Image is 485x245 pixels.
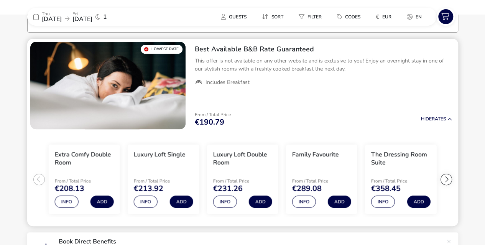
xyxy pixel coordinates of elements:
span: [DATE] [72,15,92,23]
p: This offer is not available on any other website and is exclusive to you! Enjoy an overnight stay... [195,57,452,73]
naf-pibe-menu-bar-item: Filter [293,11,331,22]
p: Book Direct Benefits [59,238,443,245]
button: Sort [256,11,289,22]
button: Filter [293,11,328,22]
span: €358.45 [371,185,401,192]
button: en [401,11,428,22]
span: Includes Breakfast [206,79,250,86]
h3: Luxury Loft Single [134,151,186,159]
h3: The Dressing Room Suite [371,151,430,167]
button: Info [292,196,316,208]
div: Best Available B&B Rate GuaranteedThis offer is not available on any other website and is exclusi... [189,39,458,92]
h3: Extra Comfy Double Room [54,151,113,167]
span: €213.92 [134,185,163,192]
p: From / Total Price [134,179,193,183]
span: EUR [382,14,391,20]
span: en [416,14,422,20]
p: Thu [42,12,62,16]
p: From / Total Price [54,179,113,183]
swiper-slide: 1 / 1 [30,42,186,129]
naf-pibe-menu-bar-item: Sort [256,11,293,22]
p: From / Total Price [195,112,231,117]
span: 1 [103,14,107,20]
button: HideRates [421,117,452,122]
p: From / Total Price [371,179,430,183]
button: Add [328,196,351,208]
button: Add [169,196,193,208]
swiper-slide: 6 / 7 [361,141,440,217]
button: Info [213,196,237,208]
button: €EUR [370,11,398,22]
naf-pibe-menu-bar-item: en [401,11,431,22]
h3: Luxury Loft Double Room [213,151,272,167]
span: Codes [345,14,360,20]
span: Guests [229,14,247,20]
button: Info [371,196,395,208]
span: €231.26 [213,185,242,192]
button: Info [134,196,158,208]
div: Lowest Rate [141,45,182,54]
button: Codes [331,11,367,22]
span: €208.13 [54,185,84,192]
naf-pibe-menu-bar-item: Guests [215,11,256,22]
button: Add [407,196,430,208]
button: Guests [215,11,253,22]
span: Filter [307,14,322,20]
p: Fri [72,12,92,16]
h3: Family Favourite [292,151,339,159]
div: Thu[DATE]Fri[DATE]1 [27,8,142,26]
h2: Best Available B&B Rate Guaranteed [195,45,452,54]
p: From / Total Price [213,179,272,183]
span: €289.08 [292,185,322,192]
i: € [376,13,379,21]
swiper-slide: 2 / 7 [44,141,123,217]
p: From / Total Price [292,179,351,183]
span: [DATE] [42,15,62,23]
span: €190.79 [195,118,224,126]
swiper-slide: 4 / 7 [203,141,282,217]
button: Add [249,196,272,208]
button: Add [90,196,114,208]
span: Hide [421,116,432,122]
naf-pibe-menu-bar-item: €EUR [370,11,401,22]
button: Info [54,196,78,208]
swiper-slide: 3 / 7 [124,141,203,217]
swiper-slide: 5 / 7 [282,141,361,217]
span: Sort [271,14,283,20]
naf-pibe-menu-bar-item: Codes [331,11,370,22]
